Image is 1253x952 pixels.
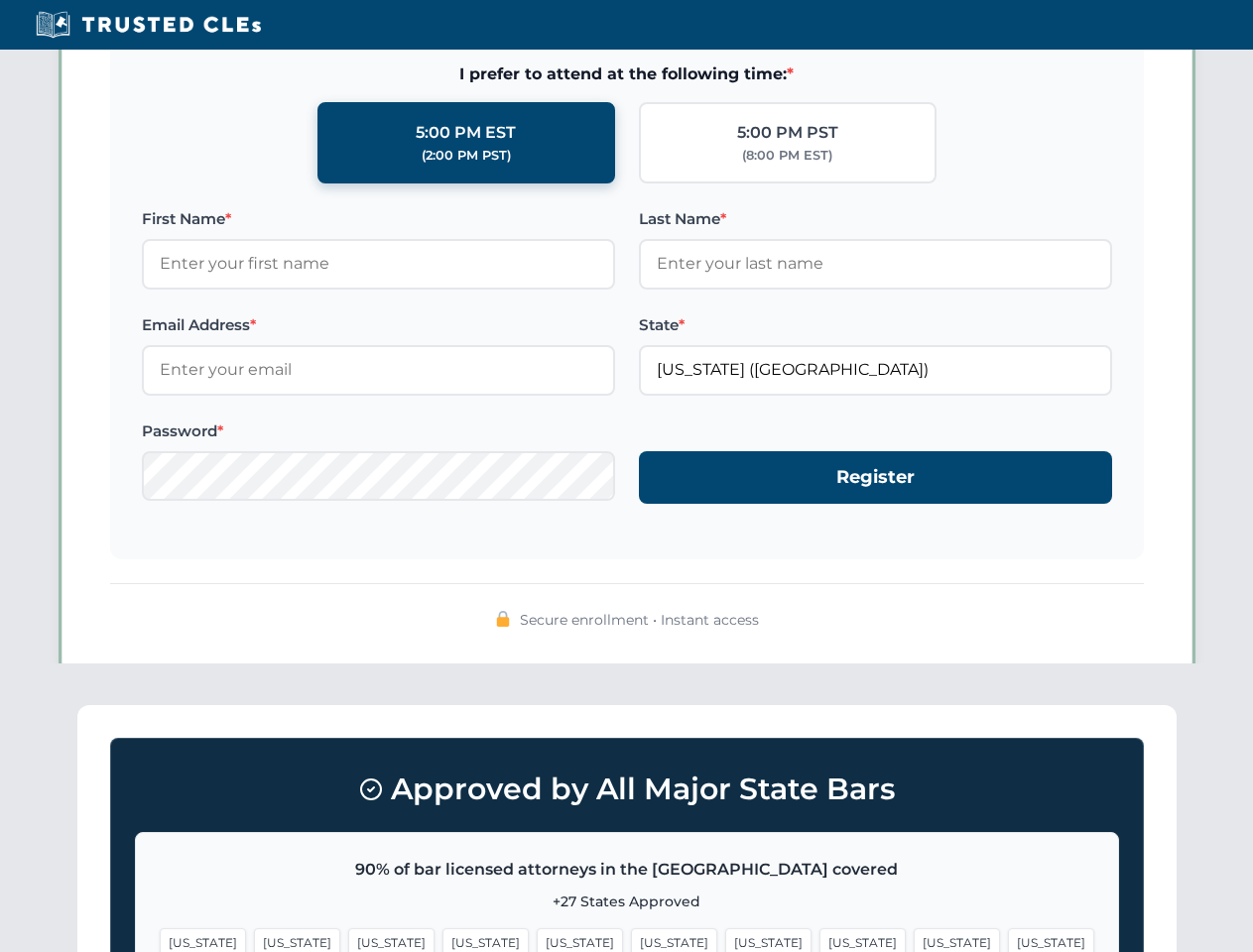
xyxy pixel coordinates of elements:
[142,313,615,337] label: Email Address
[520,609,759,631] span: Secure enrollment • Instant access
[142,207,615,231] label: First Name
[422,146,511,166] div: (2:00 PM PST)
[160,857,1094,883] p: 90% of bar licensed attorneys in the [GEOGRAPHIC_DATA] covered
[160,891,1094,912] p: +27 States Approved
[142,419,615,443] label: Password
[742,146,832,166] div: (8:00 PM EST)
[416,120,516,146] div: 5:00 PM EST
[737,120,838,146] div: 5:00 PM PST
[639,239,1112,289] input: Enter your last name
[30,10,267,40] img: Trusted CLEs
[135,763,1119,816] h3: Approved by All Major State Bars
[639,451,1112,504] button: Register
[142,345,615,395] input: Enter your email
[142,61,1112,87] span: I prefer to attend at the following time:
[142,239,615,289] input: Enter your first name
[495,611,511,627] img: 🔒
[639,345,1112,395] input: Florida (FL)
[639,313,1112,337] label: State
[639,207,1112,231] label: Last Name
